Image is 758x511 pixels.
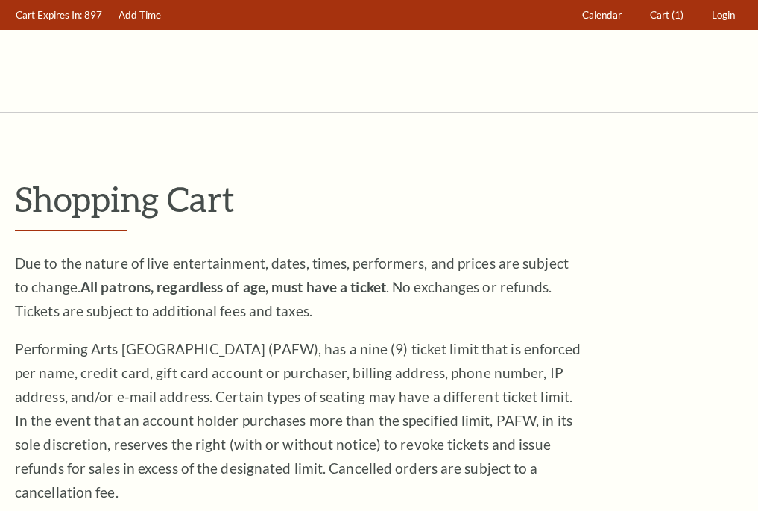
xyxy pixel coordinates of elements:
[15,254,569,319] span: Due to the nature of live entertainment, dates, times, performers, and prices are subject to chan...
[84,9,102,21] span: 897
[582,9,622,21] span: Calendar
[15,180,743,218] p: Shopping Cart
[112,1,168,30] a: Add Time
[16,9,82,21] span: Cart Expires In:
[712,9,735,21] span: Login
[643,1,691,30] a: Cart (1)
[15,337,581,504] p: Performing Arts [GEOGRAPHIC_DATA] (PAFW), has a nine (9) ticket limit that is enforced per name, ...
[80,278,386,295] strong: All patrons, regardless of age, must have a ticket
[650,9,669,21] span: Cart
[672,9,683,21] span: (1)
[705,1,742,30] a: Login
[575,1,629,30] a: Calendar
